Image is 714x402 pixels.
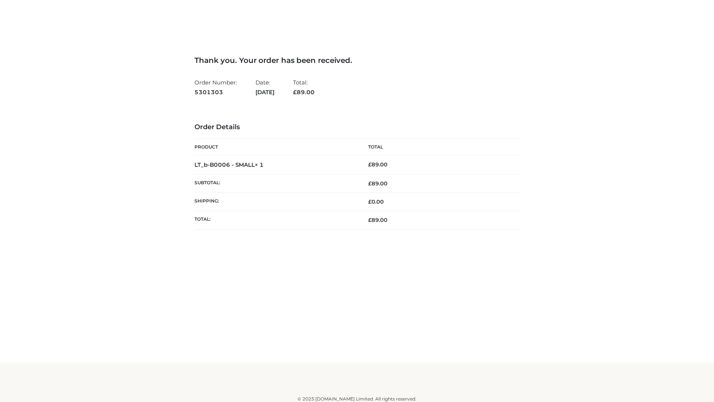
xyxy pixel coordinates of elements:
[194,87,237,97] strong: 5301303
[255,161,264,168] strong: × 1
[368,198,372,205] span: £
[194,76,237,99] li: Order Number:
[368,180,372,187] span: £
[368,180,387,187] span: 89.00
[194,139,357,156] th: Product
[368,217,372,223] span: £
[357,139,520,156] th: Total
[255,87,274,97] strong: [DATE]
[293,76,315,99] li: Total:
[194,193,357,211] th: Shipping:
[368,161,387,168] bdi: 89.00
[368,161,372,168] span: £
[194,211,357,229] th: Total:
[293,89,297,96] span: £
[293,89,315,96] span: 89.00
[194,161,264,168] strong: LT_b-B0006 - SMALL
[194,56,520,65] h3: Thank you. Your order has been received.
[194,174,357,192] th: Subtotal:
[368,217,387,223] span: 89.00
[194,123,520,131] h3: Order Details
[368,198,384,205] bdi: 0.00
[255,76,274,99] li: Date:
